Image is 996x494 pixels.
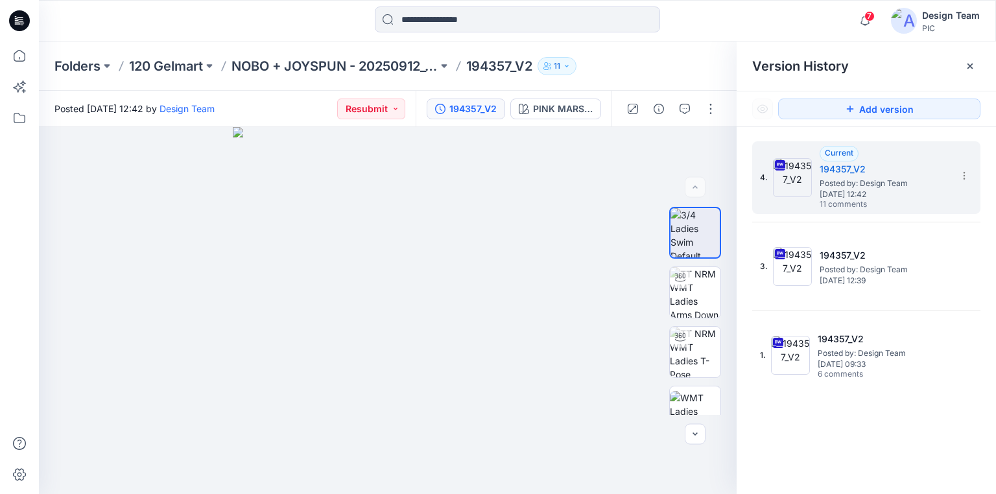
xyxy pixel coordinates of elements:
[752,99,773,119] button: Show Hidden Versions
[760,349,766,361] span: 1.
[773,247,812,286] img: 194357_V2
[891,8,917,34] img: avatar
[670,391,720,432] img: WMT Ladies Swim Front
[752,58,849,74] span: Version History
[670,327,720,377] img: TT NRM WMT Ladies T-Pose
[760,172,768,183] span: 4.
[820,263,949,276] span: Posted by: Design Team
[818,370,908,380] span: 6 comments
[160,103,215,114] a: Design Team
[54,102,215,115] span: Posted [DATE] 12:42 by
[54,57,101,75] a: Folders
[820,190,949,199] span: [DATE] 12:42
[510,99,601,119] button: PINK MARSHMALLOW
[538,57,576,75] button: 11
[820,276,949,285] span: [DATE] 12:39
[825,148,853,158] span: Current
[648,99,669,119] button: Details
[922,8,980,23] div: Design Team
[820,248,949,263] h5: 194357_V2
[778,99,980,119] button: Add version
[820,177,949,190] span: Posted by: Design Team
[533,102,593,116] div: PINK MARSHMALLOW
[670,208,720,257] img: 3/4 Ladies Swim Default
[449,102,497,116] div: 194357_V2
[771,336,810,375] img: 194357_V2
[922,23,980,33] div: PIC
[864,11,875,21] span: 7
[554,59,560,73] p: 11
[231,57,438,75] a: NOBO + JOYSPUN - 20250912_120_GC
[466,57,532,75] p: 194357_V2
[965,61,975,71] button: Close
[773,158,812,197] img: 194357_V2
[233,127,542,494] img: eyJhbGciOiJIUzI1NiIsImtpZCI6IjAiLCJzbHQiOiJzZXMiLCJ0eXAiOiJKV1QifQ.eyJkYXRhIjp7InR5cGUiOiJzdG9yYW...
[820,161,949,177] h5: 194357_V2
[820,200,910,210] span: 11 comments
[129,57,203,75] a: 120 Gelmart
[670,267,720,318] img: TT NRM WMT Ladies Arms Down
[818,347,947,360] span: Posted by: Design Team
[760,261,768,272] span: 3.
[818,360,947,369] span: [DATE] 09:33
[427,99,505,119] button: 194357_V2
[818,331,947,347] h5: 194357_V2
